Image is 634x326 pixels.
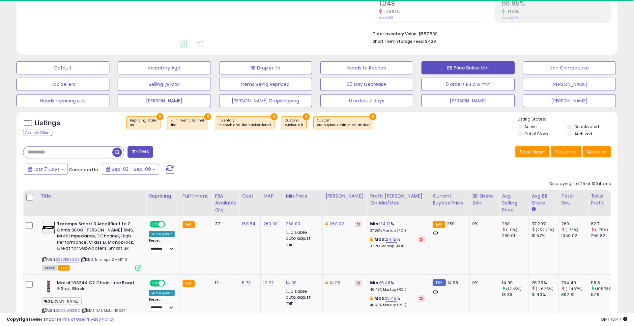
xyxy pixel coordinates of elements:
div: [PERSON_NAME] [325,193,364,200]
small: Prev: 46.27% [502,16,519,20]
div: Min Price [286,193,320,200]
b: Max: [374,295,386,301]
span: Sep-03 - Sep-09 [112,166,151,173]
div: seller snap | | [7,316,114,323]
th: The percentage added to the cost of goods (COGS) that forms the calculator for Min & Max prices. [367,190,430,216]
div: Current Buybox Price [433,193,467,206]
b: Motul 103244 C2 Chain Lube Road, 9.3 oz, Black [57,280,137,294]
button: × [369,113,376,120]
button: [PERSON_NAME] [118,94,211,107]
button: BB Price Below Min [421,61,514,74]
div: 0% [472,280,494,286]
div: Displaying 1 to 25 of 100 items [549,181,611,187]
button: [PERSON_NAME] [523,94,616,107]
div: 62.7 [591,221,618,227]
div: % [370,295,425,308]
span: OFF [164,280,175,286]
div: Disable auto adjust min [286,287,317,307]
div: in stock and fba backordered [218,123,271,127]
a: 15.48 [386,295,397,302]
button: Items Being Repriced [219,78,312,91]
span: Inventory : [218,118,271,128]
span: OFF [164,222,175,227]
small: (-16.35%) [536,286,554,291]
button: [PERSON_NAME] Dropshipping [219,94,312,107]
div: 260.01 [502,233,529,239]
div: 26.29% [532,280,558,286]
div: 37 [215,221,234,227]
a: 168.54 [242,221,255,227]
span: FBA [58,265,70,271]
a: 12.27 [263,280,274,286]
button: Columns [551,146,582,157]
div: on [130,123,157,127]
small: (105.73%) [595,286,613,291]
a: 24.12 [386,236,397,243]
div: FBA Available Qty [215,193,236,213]
small: (-75%) [595,227,608,232]
div: Preset: [149,238,175,253]
button: × [157,113,163,120]
button: Top Sellers [16,78,109,91]
div: buybox = 0 [285,123,303,127]
li: $557,539 [373,29,606,37]
a: Terms of Use [56,316,84,322]
div: Total Profit [591,193,615,206]
label: Out of Stock [524,131,548,137]
small: -29.56% [382,9,400,14]
b: Taramps Smart 3 Amplifier 1 to 2 Ohms 3000 [PERSON_NAME] RMS, Multi Impedance, 1 Channel, High Pe... [57,221,137,253]
button: Last 7 Days [24,164,68,175]
p: 40.49% Markup (ROI) [370,287,425,292]
span: | SKU: Taramps SMART 3 [80,257,128,262]
button: Inventory Age [118,61,211,74]
span: Custom: [285,118,303,128]
div: 250.82 [591,233,618,239]
div: BB Share 24h. [472,193,496,206]
div: Profit [PERSON_NAME] on Min/Max [370,193,427,206]
button: Sep-03 - Sep-09 [102,164,159,175]
label: Deactivated [574,124,599,129]
img: 41407fKA8VL._SL40_.jpg [42,280,55,293]
a: 15.48 [380,280,391,286]
span: Repricing state : [130,118,157,128]
b: Min: [370,280,380,286]
span: [PERSON_NAME] [42,297,82,305]
div: Avg Selling Price [502,193,526,213]
div: Clear All Filters [23,130,52,136]
button: Needs to Reprice [320,61,413,74]
div: 37.29% [532,221,558,227]
b: Short Term Storage Fees: [373,39,424,44]
button: Needs repricing rule [16,94,109,107]
div: 12 [215,280,234,286]
small: (-75%) [565,227,578,232]
button: BB Drop in 7d [219,61,312,74]
small: 44.69% [505,9,520,14]
div: 31.43% [532,292,558,298]
div: 10.57% [532,233,558,239]
div: % [370,236,425,249]
div: % [370,280,425,292]
button: × [204,113,211,120]
button: [PERSON_NAME] [421,94,514,107]
b: Total Inventory Value: [373,31,418,37]
span: ON [150,222,158,227]
a: 260.02 [330,221,344,227]
div: % [370,221,425,233]
div: 118.5 [591,280,618,286]
div: Cost [242,193,258,200]
div: 764.49 [561,280,588,286]
button: 0 orders BB blw min [421,78,514,91]
div: ASIN: [42,221,141,270]
p: 37.21% Markup (ROI) [370,244,425,249]
a: 5.73 [242,280,251,286]
small: (-0%) [506,227,517,232]
a: 14.99 [286,280,297,286]
p: 40.49% Markup (ROI) [370,303,425,308]
button: 30 Day Decrease [320,78,413,91]
a: B0BZB65CGB [56,257,79,262]
small: Prev: 1,915 [379,16,393,20]
button: Selling @ Max [118,78,211,91]
div: 0% [472,221,494,227]
small: (-14.37%) [565,286,583,291]
a: 24.12 [380,221,391,227]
